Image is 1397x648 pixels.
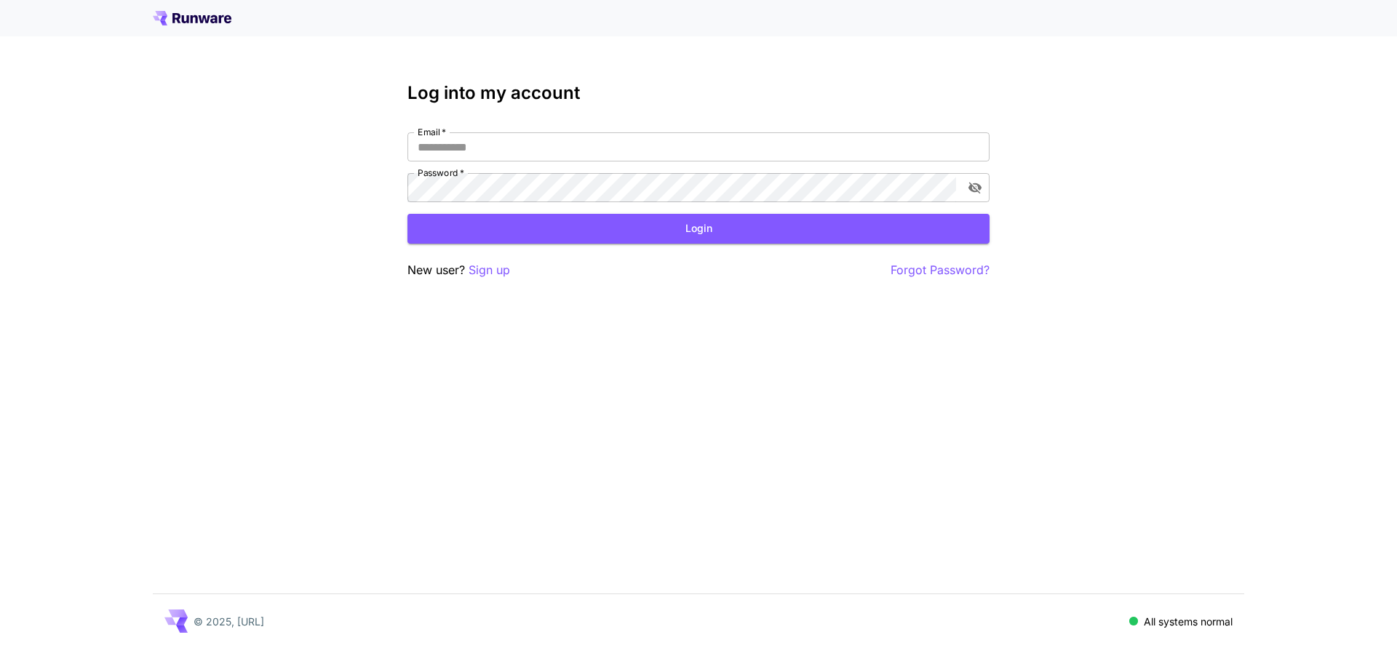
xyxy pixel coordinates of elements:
button: Login [407,214,990,244]
label: Password [418,167,464,179]
h3: Log into my account [407,83,990,103]
p: © 2025, [URL] [194,614,264,629]
p: All systems normal [1144,614,1233,629]
p: New user? [407,261,510,279]
button: toggle password visibility [962,175,988,201]
button: Sign up [469,261,510,279]
button: Forgot Password? [891,261,990,279]
label: Email [418,126,446,138]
